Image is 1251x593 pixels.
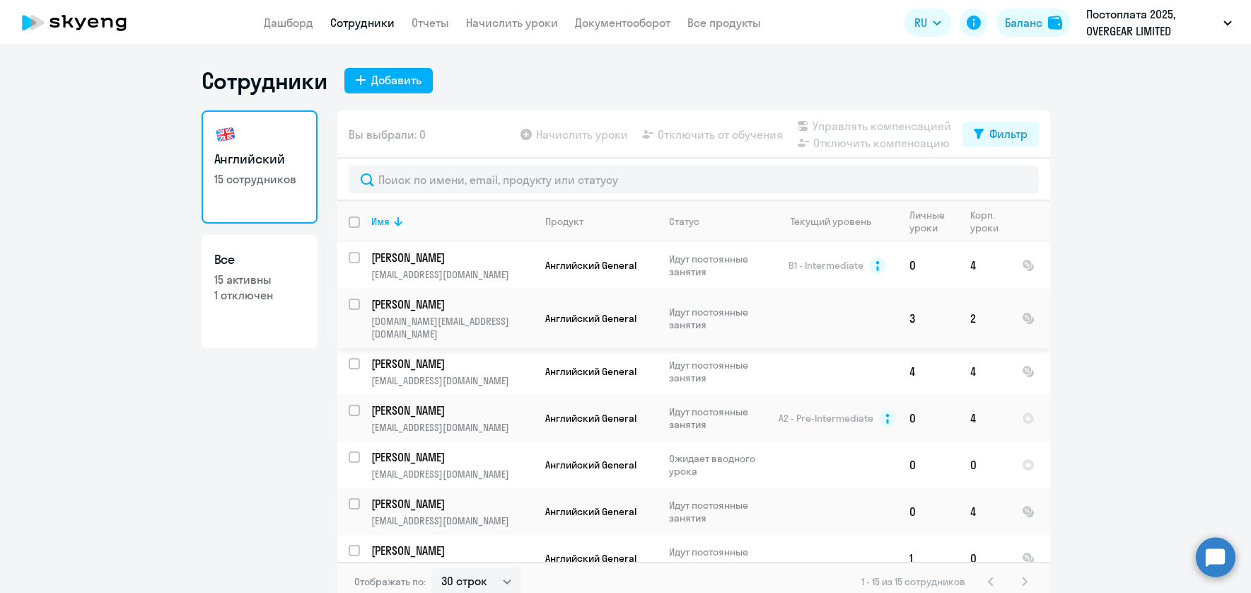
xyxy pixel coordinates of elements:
h3: Английский [214,150,305,168]
button: RU [904,8,951,37]
p: [EMAIL_ADDRESS][DOMAIN_NAME] [371,514,533,527]
td: 0 [898,488,959,535]
p: [PERSON_NAME] [371,356,531,372]
div: Корп. уроки [970,209,1001,234]
p: 15 активны [214,272,305,287]
a: Сотрудники [330,16,395,30]
a: [PERSON_NAME] [371,403,533,418]
span: 1 - 15 из 15 сотрудников [861,575,965,588]
p: Идут постоянные занятия [669,405,766,431]
td: 4 [959,348,1011,395]
div: Личные уроки [909,209,949,234]
span: Вы выбрали: 0 [349,126,426,143]
img: balance [1048,16,1062,30]
td: 0 [898,395,959,442]
a: Все15 активны1 отключен [202,235,318,348]
button: Постоплата 2025, OVERGEAR LIMITED [1079,6,1239,40]
td: 4 [898,348,959,395]
td: 3 [898,289,959,348]
div: Имя [371,215,533,228]
span: Английский General [545,365,636,378]
p: [PERSON_NAME] [371,496,531,512]
p: Идут постоянные занятия [669,546,766,571]
span: Английский General [545,259,636,272]
p: [PERSON_NAME] [371,543,531,558]
img: english [214,123,237,146]
span: Английский General [545,459,636,471]
p: 15 сотрудников [214,171,305,187]
div: Добавить [371,71,421,88]
a: Документооборот [575,16,670,30]
p: Идут постоянные занятия [669,253,766,278]
a: Английский15 сотрудников [202,110,318,224]
td: 0 [898,242,959,289]
span: B1 - Intermediate [789,259,863,272]
div: Текущий уровень [778,215,897,228]
a: Начислить уроки [466,16,558,30]
p: [EMAIL_ADDRESS][DOMAIN_NAME] [371,374,533,387]
p: [DOMAIN_NAME][EMAIL_ADDRESS][DOMAIN_NAME] [371,315,533,340]
div: Баланс [1005,14,1042,31]
button: Добавить [344,68,433,93]
span: Английский General [545,312,636,325]
p: Идут постоянные занятия [669,499,766,524]
div: Текущий уровень [791,215,871,228]
p: [EMAIL_ADDRESS][DOMAIN_NAME] [371,468,533,480]
a: Все продукты [687,16,761,30]
p: [EMAIL_ADDRESS][DOMAIN_NAME] [371,268,533,281]
div: Продукт [545,215,657,228]
a: [PERSON_NAME] [371,356,533,372]
span: Английский General [545,412,636,425]
div: Фильтр [989,125,1028,142]
td: 4 [959,488,1011,535]
a: Дашборд [264,16,313,30]
p: [EMAIL_ADDRESS][DOMAIN_NAME] [371,561,533,574]
p: Постоплата 2025, OVERGEAR LIMITED [1086,6,1218,40]
div: Продукт [545,215,583,228]
div: Статус [669,215,766,228]
p: [EMAIL_ADDRESS][DOMAIN_NAME] [371,421,533,434]
h1: Сотрудники [202,67,327,95]
td: 4 [959,242,1011,289]
td: 1 [898,535,959,582]
a: Отчеты [412,16,449,30]
p: [PERSON_NAME] [371,449,531,465]
button: Балансbalance [996,8,1071,37]
div: Личные уроки [909,209,958,234]
a: [PERSON_NAME] [371,296,533,312]
span: Отображать по: [354,575,426,588]
p: Идут постоянные занятия [669,306,766,331]
span: A2 - Pre-Intermediate [779,412,873,425]
p: Ожидает вводного урока [669,452,766,478]
p: Идут постоянные занятия [669,359,766,384]
td: 2 [959,289,1011,348]
span: RU [914,14,927,31]
a: [PERSON_NAME] [371,543,533,558]
h3: Все [214,251,305,269]
div: Корп. уроки [970,209,1010,234]
td: 4 [959,395,1011,442]
td: 0 [898,442,959,488]
p: [PERSON_NAME] [371,250,531,265]
p: [PERSON_NAME] [371,296,531,312]
td: 0 [959,535,1011,582]
input: Поиск по имени, email, продукту или статусу [349,166,1039,194]
a: [PERSON_NAME] [371,250,533,265]
button: Фильтр [962,122,1039,147]
p: 1 отключен [214,287,305,303]
p: [PERSON_NAME] [371,403,531,418]
a: [PERSON_NAME] [371,496,533,512]
div: Статус [669,215,699,228]
div: Имя [371,215,390,228]
span: Английский General [545,505,636,518]
td: 0 [959,442,1011,488]
span: Английский General [545,552,636,565]
a: [PERSON_NAME] [371,449,533,465]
